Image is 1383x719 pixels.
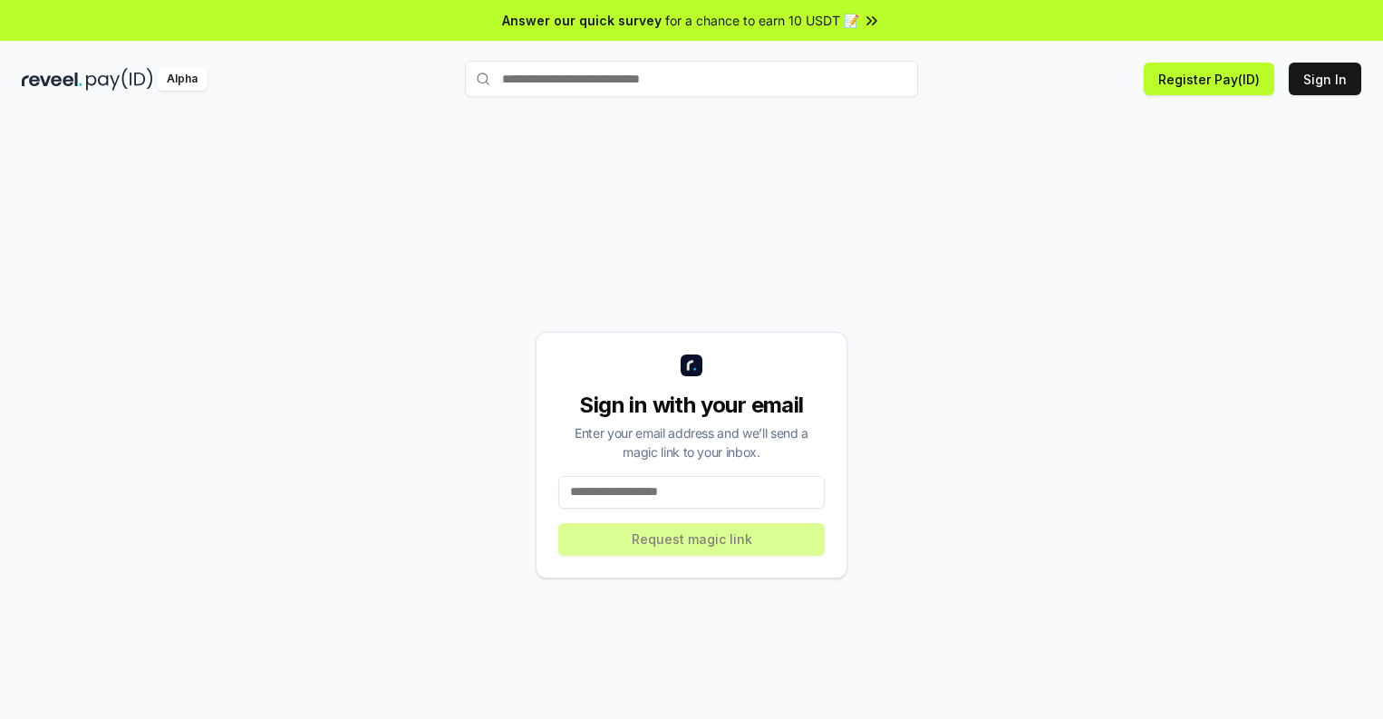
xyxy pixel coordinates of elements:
button: Sign In [1289,63,1361,95]
div: Sign in with your email [558,391,825,420]
img: logo_small [681,355,702,376]
div: Alpha [157,68,208,91]
button: Register Pay(ID) [1144,63,1274,95]
span: Answer our quick survey [502,11,662,30]
img: reveel_dark [22,68,82,91]
div: Enter your email address and we’ll send a magic link to your inbox. [558,423,825,462]
img: pay_id [86,68,153,91]
span: for a chance to earn 10 USDT 📝 [665,11,859,30]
